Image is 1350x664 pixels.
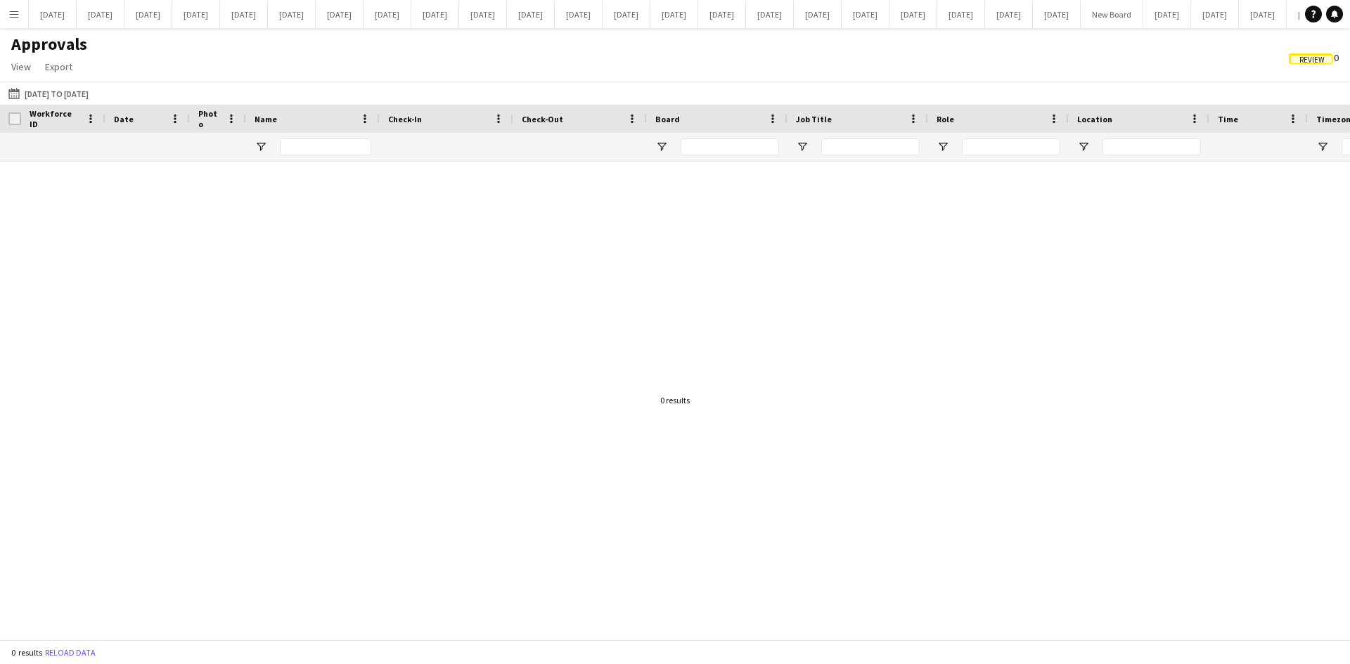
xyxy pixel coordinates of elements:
div: 0 results [660,395,690,405]
input: Board Filter Input [681,138,779,155]
button: [DATE] [411,1,459,28]
span: Date [114,114,134,124]
span: Job Title [796,114,832,124]
span: Export [45,60,72,73]
button: [DATE] [603,1,650,28]
span: Board [655,114,680,124]
input: Name Filter Input [280,138,371,155]
button: [DATE] [316,1,364,28]
button: [DATE] [889,1,937,28]
span: Check-In [388,114,422,124]
button: [DATE] [1191,1,1239,28]
button: [DATE] [77,1,124,28]
span: Workforce ID [30,108,80,129]
button: Open Filter Menu [1316,141,1329,153]
span: Location [1077,114,1112,124]
button: [DATE] to [DATE] [6,85,91,102]
button: [DATE] [1143,1,1191,28]
input: Location Filter Input [1102,138,1201,155]
button: Reload data [42,645,98,660]
button: [DATE] [29,1,77,28]
span: View [11,60,31,73]
a: Export [39,58,78,76]
a: View [6,58,37,76]
span: Review [1299,56,1325,65]
button: Open Filter Menu [255,141,267,153]
button: [DATE] [746,1,794,28]
button: New Board [1081,1,1143,28]
input: Job Title Filter Input [821,138,920,155]
button: [DATE] [459,1,507,28]
button: [DATE] [698,1,746,28]
button: [DATE] [650,1,698,28]
button: [DATE] [507,1,555,28]
button: [DATE] [364,1,411,28]
button: Open Filter Menu [796,141,809,153]
span: 0 [1289,51,1339,64]
button: Open Filter Menu [1077,141,1090,153]
button: [DATE] [937,1,985,28]
button: Open Filter Menu [655,141,668,153]
button: [DATE] [985,1,1033,28]
button: [DATE] [1287,1,1335,28]
button: [DATE] [268,1,316,28]
input: Role Filter Input [962,138,1060,155]
span: Time [1218,114,1238,124]
span: Name [255,114,277,124]
input: Column with Header Selection [8,112,21,125]
button: [DATE] [124,1,172,28]
button: [DATE] [555,1,603,28]
button: [DATE] [1239,1,1287,28]
span: Photo [198,108,221,129]
span: Check-Out [522,114,563,124]
button: [DATE] [1033,1,1081,28]
button: Open Filter Menu [937,141,949,153]
span: Role [937,114,954,124]
button: [DATE] [172,1,220,28]
button: [DATE] [794,1,842,28]
button: [DATE] [842,1,889,28]
button: [DATE] [220,1,268,28]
